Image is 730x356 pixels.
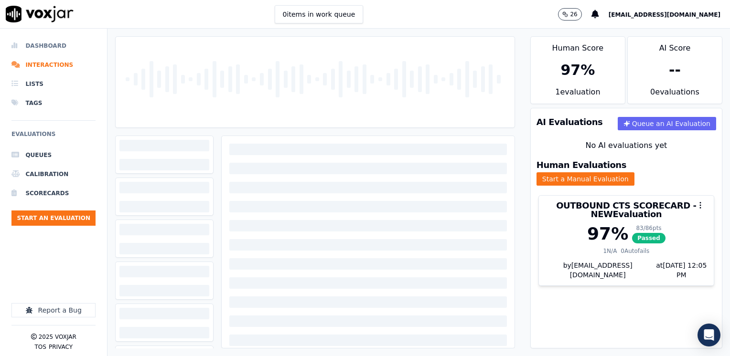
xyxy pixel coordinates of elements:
[11,184,96,203] a: Scorecards
[537,118,603,126] h3: AI Evaluations
[632,224,666,232] div: 83 / 86 pts
[537,172,634,186] button: Start a Manual Evaluation
[628,86,722,104] div: 0 evaluation s
[6,6,74,22] img: voxjar logo
[11,165,96,184] a: Calibration
[618,117,716,130] button: Queue an AI Evaluation
[11,146,96,165] a: Queues
[39,333,76,341] p: 2025 Voxjar
[651,261,708,280] div: at [DATE] 12:05 PM
[632,233,666,243] span: Passed
[11,94,96,113] a: Tags
[603,247,617,255] div: 1 N/A
[560,62,595,79] div: 97 %
[11,74,96,94] a: Lists
[558,8,591,21] button: 26
[34,343,46,351] button: TOS
[275,5,364,23] button: 0items in work queue
[669,62,681,79] div: --
[570,10,577,18] p: 26
[11,36,96,55] a: Dashboard
[11,303,96,317] button: Report a Bug
[537,161,626,169] h3: Human Evaluations
[609,9,730,20] button: [EMAIL_ADDRESS][DOMAIN_NAME]
[698,324,720,346] div: Open Intercom Messenger
[587,224,628,243] div: 97 %
[545,201,708,219] h3: OUTBOUND CTS SCORECARD - NEW Evaluation
[49,343,73,351] button: Privacy
[11,128,96,146] h6: Evaluations
[531,86,625,104] div: 1 evaluation
[628,37,722,54] div: AI Score
[11,55,96,74] a: Interactions
[609,11,720,18] span: [EMAIL_ADDRESS][DOMAIN_NAME]
[539,261,714,285] div: by [EMAIL_ADDRESS][DOMAIN_NAME]
[558,8,581,21] button: 26
[11,210,96,226] button: Start an Evaluation
[538,140,714,151] div: No AI evaluations yet
[531,37,625,54] div: Human Score
[621,247,649,255] div: 0 Autofails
